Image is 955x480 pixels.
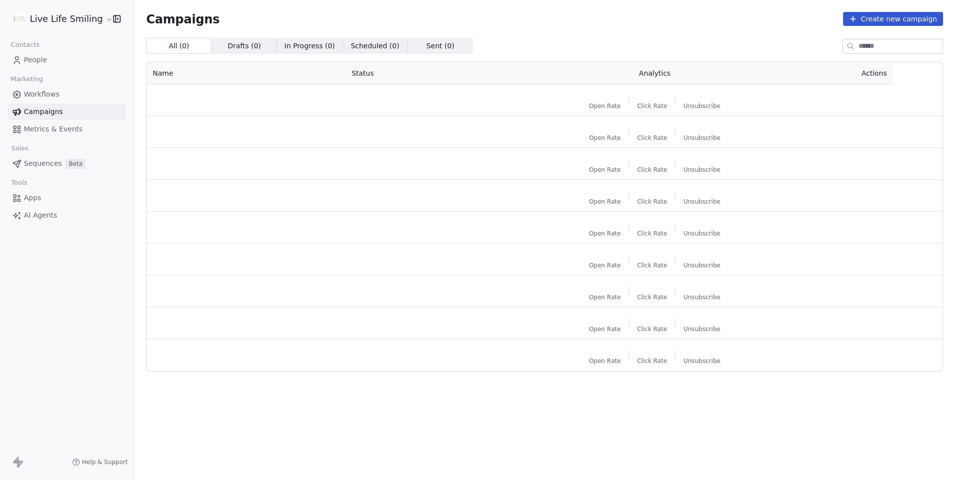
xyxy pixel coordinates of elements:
[683,293,720,301] span: Unsubscribe
[14,13,26,25] img: LLS%20Logo%20April%202025%20copy%20(1).jpeg
[24,158,62,169] span: Sequences
[24,124,83,134] span: Metrics & Events
[589,102,621,110] span: Open Rate
[683,357,720,365] span: Unsubscribe
[589,293,621,301] span: Open Rate
[527,62,783,84] th: Analytics
[426,41,454,51] span: Sent ( 0 )
[637,261,667,269] span: Click Rate
[351,41,399,51] span: Scheduled ( 0 )
[683,166,720,174] span: Unsubscribe
[12,10,106,27] button: Live Life Smiling
[8,52,126,68] a: People
[346,62,527,84] th: Status
[637,293,667,301] span: Click Rate
[6,37,44,52] span: Contacts
[683,230,720,238] span: Unsubscribe
[8,121,126,137] a: Metrics & Events
[637,357,667,365] span: Click Rate
[683,261,720,269] span: Unsubscribe
[30,12,103,25] span: Live Life Smiling
[683,198,720,206] span: Unsubscribe
[24,55,47,65] span: People
[637,102,667,110] span: Click Rate
[7,141,33,156] span: Sales
[783,62,893,84] th: Actions
[637,166,667,174] span: Click Rate
[589,357,621,365] span: Open Rate
[589,230,621,238] span: Open Rate
[683,134,720,142] span: Unsubscribe
[8,155,126,172] a: SequencesBeta
[637,325,667,333] span: Click Rate
[637,134,667,142] span: Click Rate
[683,325,720,333] span: Unsubscribe
[7,175,31,190] span: Tools
[24,107,63,117] span: Campaigns
[146,12,220,26] span: Campaigns
[8,207,126,224] a: AI Agents
[683,102,720,110] span: Unsubscribe
[589,134,621,142] span: Open Rate
[24,89,60,100] span: Workflows
[8,190,126,206] a: Apps
[843,12,943,26] button: Create new campaign
[8,86,126,103] a: Workflows
[24,193,41,203] span: Apps
[228,41,261,51] span: Drafts ( 0 )
[24,210,57,221] span: AI Agents
[637,198,667,206] span: Click Rate
[285,41,335,51] span: In Progress ( 0 )
[589,261,621,269] span: Open Rate
[589,166,621,174] span: Open Rate
[66,159,86,169] span: Beta
[72,458,128,466] a: Help & Support
[589,325,621,333] span: Open Rate
[589,198,621,206] span: Open Rate
[82,458,128,466] span: Help & Support
[8,104,126,120] a: Campaigns
[637,230,667,238] span: Click Rate
[6,72,47,87] span: Marketing
[147,62,346,84] th: Name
